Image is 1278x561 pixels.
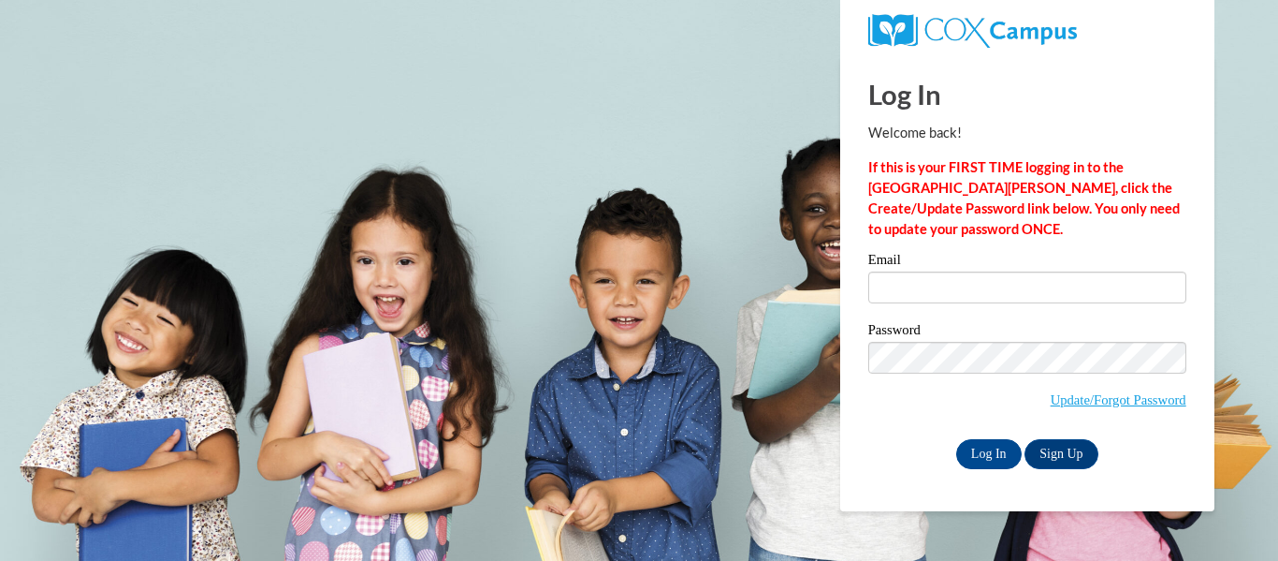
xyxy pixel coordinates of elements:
[868,323,1186,342] label: Password
[868,159,1180,237] strong: If this is your FIRST TIME logging in to the [GEOGRAPHIC_DATA][PERSON_NAME], click the Create/Upd...
[868,75,1186,113] h1: Log In
[868,22,1077,37] a: COX Campus
[956,439,1022,469] input: Log In
[868,253,1186,272] label: Email
[1051,392,1186,407] a: Update/Forgot Password
[868,123,1186,143] p: Welcome back!
[868,14,1077,48] img: COX Campus
[1024,439,1097,469] a: Sign Up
